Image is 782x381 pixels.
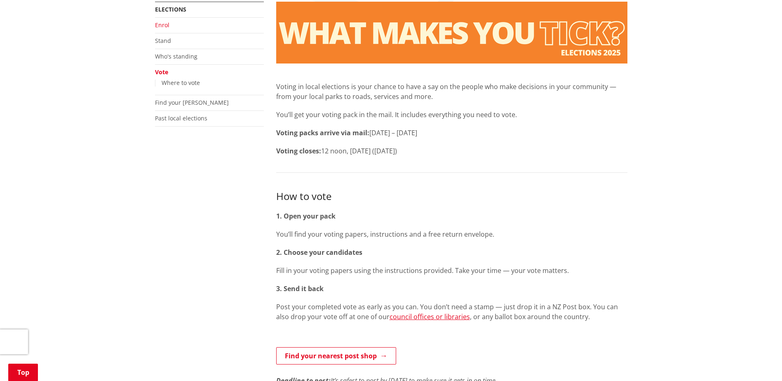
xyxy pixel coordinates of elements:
iframe: Messenger Launcher [744,346,774,376]
strong: Voting packs arrive via mail: [276,128,369,137]
a: Who's standing [155,52,197,60]
p: You’ll get your voting pack in the mail. It includes everything you need to vote. [276,110,627,120]
p: Post your completed vote as early as you can. You don’t need a stamp — just drop it in a NZ Post ... [276,302,627,322]
p: Voting in local elections is your chance to have a say on the people who make decisions in your c... [276,82,627,101]
a: council offices or libraries [390,312,470,321]
h3: How to vote [276,189,627,203]
a: Past local elections [155,114,207,122]
a: Elections [155,5,186,13]
a: Top [8,364,38,381]
a: Find your nearest post shop [276,347,396,365]
p: Fill in your voting papers using the instructions provided. Take your time — your vote matters. [276,266,627,275]
span: 12 noon, [DATE] ([DATE]) [321,146,397,155]
span: You’ll find your voting papers, instructions and a free return envelope. [276,230,494,239]
strong: Voting closes: [276,146,321,155]
strong: 1. Open your pack [276,212,336,221]
a: Stand [155,37,171,45]
strong: 3. Send it back [276,284,324,293]
strong: 2. Choose your candidates [276,248,362,257]
img: Vote banner [276,2,627,63]
a: Vote [155,68,168,76]
p: [DATE] – [DATE] [276,128,627,138]
a: Where to vote [162,79,200,87]
a: Find your [PERSON_NAME] [155,99,229,106]
a: Enrol [155,21,169,29]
